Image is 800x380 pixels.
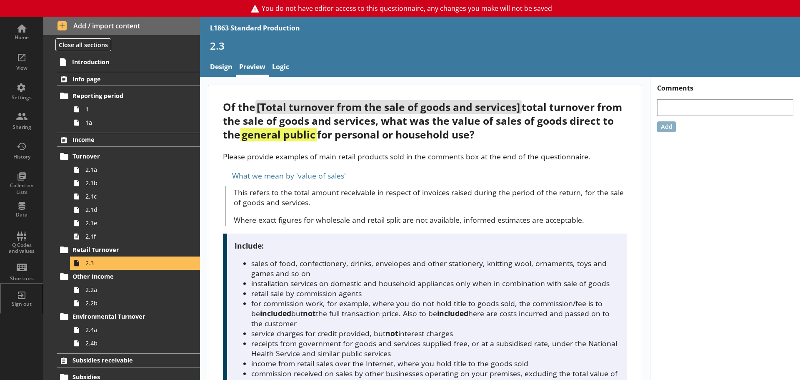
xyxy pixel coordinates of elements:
div: Of the total turnover from the sale of goods and services, what was the value of sales of goods d... [223,100,627,141]
li: installation services on domestic and household appliances only when in combination with sale of ... [251,278,620,288]
span: 2.1e [85,219,178,227]
li: Reporting period11a [61,89,200,129]
h1: Comments [650,77,800,93]
a: 2.1d [70,203,200,216]
span: 2.2a [85,286,178,294]
div: Home [7,34,36,41]
button: Close all sections [55,38,111,51]
div: Shortcuts [7,275,36,282]
a: Retail Turnover [57,243,200,257]
li: Info pageReporting period11a [43,72,200,129]
span: 2.1c [85,192,178,200]
a: Preview [236,59,269,77]
a: Income [57,133,200,147]
span: Retail Turnover [72,246,175,254]
div: Settings [7,94,36,101]
a: 2.1a [70,163,200,176]
a: 2.3 [70,257,200,270]
a: Turnover [57,150,200,163]
span: 2.2b [85,299,178,307]
a: 2.1e [70,216,200,230]
a: 2.4b [70,337,200,350]
p: This refers to the total amount receivable in respect of invoices raised during the period of the... [234,187,627,207]
strong: included [260,308,291,318]
div: Sign out [7,301,36,307]
div: Q Codes and values [7,242,36,254]
a: Design [207,59,236,77]
span: Reporting period [72,92,175,100]
a: Environmental Turnover [57,310,200,323]
strong: included [437,308,468,318]
p: Please provide examples of main retail products sold in the comments box at the end of the questi... [223,151,627,161]
div: History [7,154,36,160]
a: 2.1c [70,190,200,203]
span: Introduction [72,58,175,66]
li: service charges for credit provided, but interest charges [251,328,620,338]
a: 2.4a [70,323,200,337]
span: 2.3 [85,259,178,267]
strong: not [303,308,316,318]
a: Reporting period [57,89,200,103]
a: 2.2b [70,297,200,310]
a: 2.1f [70,230,200,243]
span: 2.1f [85,232,178,240]
a: 1a [70,116,200,129]
li: IncomeTurnover2.1a2.1b2.1c2.1d2.1e2.1fRetail Turnover2.3Other Income2.2a2.2bEnvironmental Turnove... [43,133,200,350]
strong: not [385,328,398,338]
strong: Include: [235,241,264,251]
div: What we mean by 'value of sales' [223,169,627,182]
li: for commission work, for example, where you do not hold title to goods sold, the commission/fee i... [251,298,620,328]
li: Other Income2.2a2.2b [61,270,200,310]
li: Environmental Turnover2.4a2.4b [61,310,200,350]
span: 1 [85,105,178,113]
span: 2.1b [85,179,178,187]
li: Retail Turnover2.3 [61,243,200,270]
div: L1863 Standard Production [210,23,300,33]
span: 2.4a [85,326,178,334]
li: receipts from government for goods and services supplied free, or at a subsidised rate, under the... [251,338,620,358]
li: retail sale by commission agents [251,288,620,298]
span: Turnover [72,152,175,160]
span: 2.4b [85,339,178,347]
a: Other Income [57,270,200,283]
span: 2.1a [85,166,178,174]
span: Income [72,136,175,143]
a: Subsidies receivable [57,353,200,367]
div: Sharing [7,124,36,131]
span: Info page [72,75,175,83]
a: 1 [70,103,200,116]
h1: 2.3 [210,39,790,52]
a: 2.2a [70,283,200,297]
span: 2.1d [85,206,178,214]
p: Where exact figures for wholesale and retail split are not available, informed estimates are acce... [234,215,627,225]
a: Info page [57,72,200,86]
span: 1a [85,118,178,126]
span: Environmental Turnover [72,312,175,320]
span: Subsidies receivable [72,356,175,364]
div: Data [7,211,36,218]
strong: general public [240,128,317,141]
span: Other Income [72,272,175,280]
span: Add / import content [57,21,186,30]
button: Add / import content [43,17,200,35]
div: View [7,65,36,71]
span: [Total turnover from the sale of goods and services] [255,100,521,114]
a: Logic [269,59,292,77]
li: Turnover2.1a2.1b2.1c2.1d2.1e2.1f [61,150,200,243]
a: Introduction [57,55,200,68]
div: Collection Lists [7,182,36,195]
li: sales of food, confectionery, drinks, envelopes and other stationery, knitting wool, ornaments, t... [251,258,620,278]
li: income from retail sales over the Internet, where you hold title to the goods sold [251,358,620,368]
a: 2.1b [70,176,200,190]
